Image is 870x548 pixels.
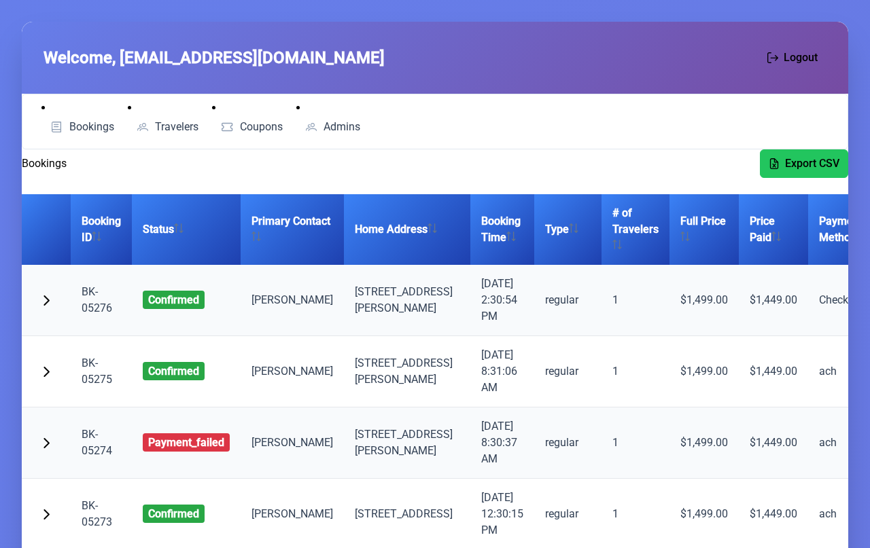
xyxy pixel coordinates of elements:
a: Travelers [128,116,207,138]
span: payment_failed [143,433,230,452]
a: Admins [296,116,369,138]
th: Primary Contact [241,194,344,265]
a: BK-05273 [82,499,112,528]
td: $1,449.00 [739,336,808,407]
span: confirmed [143,505,205,523]
li: Admins [296,100,369,138]
td: [DATE] 8:30:37 AM [470,407,534,479]
span: confirmed [143,291,205,309]
th: Full Price [669,194,739,265]
td: $1,499.00 [669,265,739,336]
td: 1 [602,407,669,479]
td: $1,499.00 [669,336,739,407]
td: regular [534,407,602,479]
a: BK-05275 [82,357,112,386]
span: confirmed [143,362,205,380]
th: Booking ID [71,194,132,265]
td: [STREET_ADDRESS] [PERSON_NAME] [344,407,470,479]
td: regular [534,265,602,336]
span: Bookings [69,122,114,132]
td: $1,499.00 [669,407,739,479]
a: Bookings [41,116,122,138]
td: [PERSON_NAME] [241,336,344,407]
span: Export CSV [785,156,839,172]
td: [STREET_ADDRESS] [PERSON_NAME] [344,336,470,407]
li: Travelers [128,100,207,138]
a: BK-05276 [82,285,112,314]
span: Travelers [155,122,198,132]
th: Status [132,194,241,265]
td: $1,449.00 [739,407,808,479]
a: Coupons [212,116,291,138]
td: [STREET_ADDRESS] [PERSON_NAME] [344,265,470,336]
th: Price Paid [739,194,808,265]
h2: Bookings [22,156,67,172]
th: # of Travelers [602,194,669,265]
td: 1 [602,265,669,336]
li: Coupons [212,100,291,138]
span: Welcome, [EMAIL_ADDRESS][DOMAIN_NAME] [43,45,385,70]
td: [PERSON_NAME] [241,265,344,336]
td: $1,449.00 [739,265,808,336]
button: Export CSV [760,149,848,178]
th: Home Address [344,194,470,265]
span: Logout [784,50,818,66]
button: Logout [759,43,826,72]
th: Booking Time [470,194,534,265]
span: Admins [324,122,360,132]
td: regular [534,336,602,407]
li: Bookings [41,100,122,138]
td: [DATE] 2:30:54 PM [470,265,534,336]
td: [PERSON_NAME] [241,407,344,479]
th: Type [534,194,602,265]
span: Coupons [240,122,283,132]
td: [DATE] 8:31:06 AM [470,336,534,407]
td: 1 [602,336,669,407]
a: BK-05274 [82,428,112,457]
